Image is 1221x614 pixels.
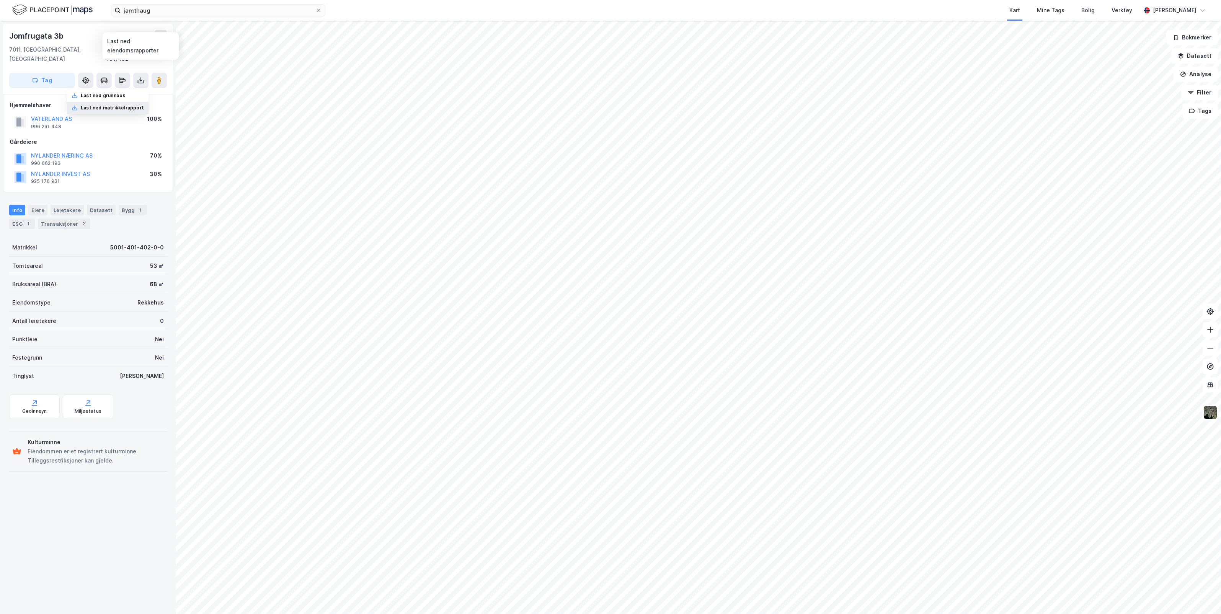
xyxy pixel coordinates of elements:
div: [GEOGRAPHIC_DATA], 401/402 [105,45,167,64]
button: Tag [9,73,75,88]
div: Matrikkel [12,243,37,252]
div: Jomfrugata 3b [9,30,65,42]
div: Last ned matrikkelrapport [81,105,144,111]
button: Filter [1181,85,1218,100]
div: Nei [155,353,164,362]
div: Bygg [119,205,147,215]
input: Søk på adresse, matrikkel, gårdeiere, leietakere eller personer [121,5,316,16]
div: [PERSON_NAME] [120,371,164,381]
div: Festegrunn [12,353,42,362]
div: Eiere [28,205,47,215]
div: Last ned grunnbok [81,93,125,99]
div: Datasett [87,205,116,215]
div: Verktøy [1112,6,1132,15]
div: 1 [136,206,144,214]
div: Tinglyst [12,371,34,381]
img: logo.f888ab2527a4732fd821a326f86c7f29.svg [12,3,93,17]
div: Geoinnsyn [22,408,47,414]
div: ESG [9,218,35,229]
div: Mine Tags [1037,6,1064,15]
div: Bolig [1081,6,1095,15]
div: 5001-401-402-0-0 [110,243,164,252]
button: Tags [1182,103,1218,119]
div: 2 [80,220,87,228]
div: 1 [24,220,32,228]
div: 996 291 448 [31,124,61,130]
div: Eiendomstype [12,298,51,307]
div: 53 ㎡ [150,261,164,270]
div: Antall leietakere [12,316,56,326]
div: Tomteareal [12,261,43,270]
div: 70% [150,151,162,160]
button: Analyse [1174,67,1218,82]
div: Miljøstatus [75,408,101,414]
iframe: Chat Widget [1183,577,1221,614]
div: Hjemmelshaver [10,101,166,110]
div: 7011, [GEOGRAPHIC_DATA], [GEOGRAPHIC_DATA] [9,45,105,64]
div: 30% [150,169,162,179]
div: 0 [160,316,164,326]
div: Rekkehus [137,298,164,307]
div: 68 ㎡ [150,280,164,289]
div: Eiendommen er et registrert kulturminne. Tilleggsrestriksjoner kan gjelde. [28,447,164,465]
div: 925 176 931 [31,178,60,184]
div: [PERSON_NAME] [1153,6,1197,15]
button: Bokmerker [1166,30,1218,45]
div: Kart [1009,6,1020,15]
div: Transaksjoner [38,218,90,229]
img: 9k= [1203,405,1218,420]
div: 990 662 193 [31,160,60,166]
div: Leietakere [51,205,84,215]
button: Datasett [1171,48,1218,64]
div: Kulturminne [28,438,164,447]
div: Gårdeiere [10,137,166,147]
div: Info [9,205,25,215]
div: Punktleie [12,335,38,344]
div: Bruksareal (BRA) [12,280,56,289]
div: 100% [147,114,162,124]
div: Nei [155,335,164,344]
